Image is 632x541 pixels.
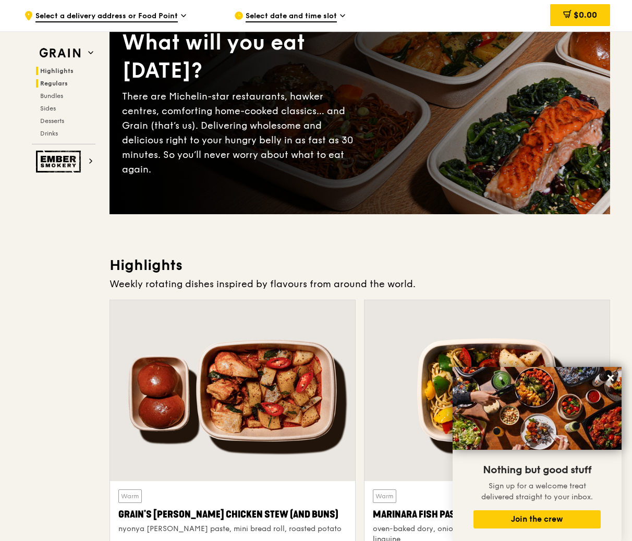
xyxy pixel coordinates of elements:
span: Sign up for a welcome treat delivered straight to your inbox. [481,482,593,501]
div: What will you eat [DATE]? [122,29,360,85]
span: Regulars [40,80,68,87]
span: Highlights [40,67,74,75]
span: $0.00 [574,10,597,20]
div: Marinara Fish Pasta [373,507,601,522]
span: Desserts [40,117,64,125]
div: Grain's [PERSON_NAME] Chicken Stew (and buns) [118,507,347,522]
span: Nothing but good stuff [483,464,591,476]
img: Grain web logo [36,44,84,63]
span: Bundles [40,92,63,100]
div: Weekly rotating dishes inspired by flavours from around the world. [110,277,610,291]
button: Close [602,370,619,386]
span: Select a delivery address or Food Point [35,11,178,22]
div: Warm [118,489,142,503]
h3: Highlights [110,256,610,275]
div: Warm [373,489,396,503]
div: nyonya [PERSON_NAME] paste, mini bread roll, roasted potato [118,524,347,534]
div: There are Michelin-star restaurants, hawker centres, comforting home-cooked classics… and Grain (... [122,89,360,177]
button: Join the crew [473,510,601,528]
span: Drinks [40,130,58,137]
img: Ember Smokery web logo [36,151,84,173]
span: Sides [40,105,56,112]
img: DSC07876-Edit02-Large.jpeg [453,367,622,450]
span: Select date and time slot [246,11,337,22]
